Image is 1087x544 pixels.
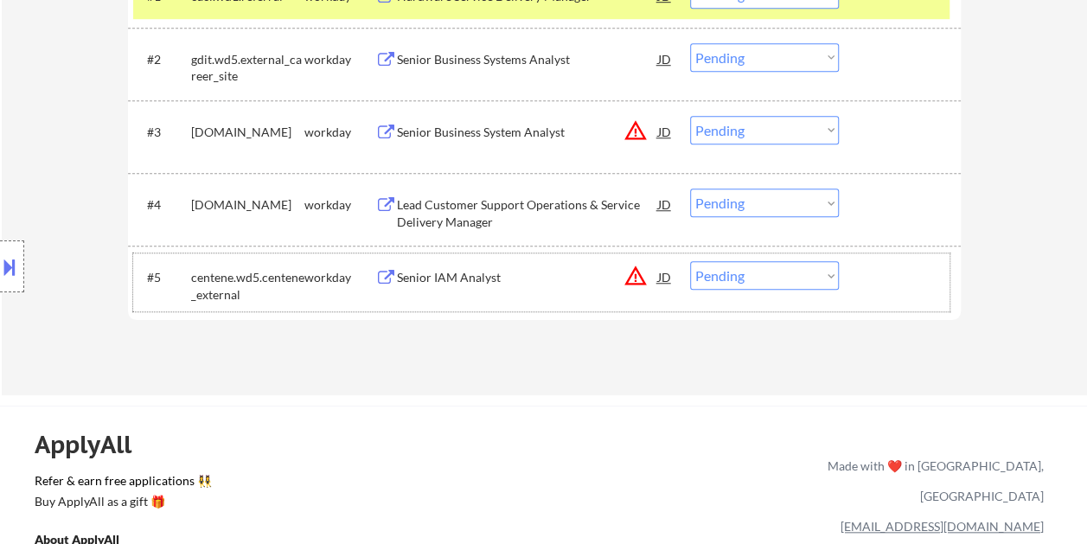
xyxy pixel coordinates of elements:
[35,475,466,493] a: Refer & earn free applications 👯‍♀️
[821,451,1044,511] div: Made with ❤️ in [GEOGRAPHIC_DATA], [GEOGRAPHIC_DATA]
[656,43,674,74] div: JD
[191,51,304,85] div: gdit.wd5.external_career_site
[35,430,151,459] div: ApplyAll
[397,51,658,68] div: Senior Business Systems Analyst
[147,51,177,68] div: #2
[304,196,375,214] div: workday
[656,189,674,220] div: JD
[397,269,658,286] div: Senior IAM Analyst
[304,269,375,286] div: workday
[623,118,648,143] button: warning_amber
[841,519,1044,534] a: [EMAIL_ADDRESS][DOMAIN_NAME]
[304,51,375,68] div: workday
[35,496,208,508] div: Buy ApplyAll as a gift 🎁
[623,264,648,288] button: warning_amber
[397,196,658,230] div: Lead Customer Support Operations & Service Delivery Manager
[656,116,674,147] div: JD
[656,261,674,292] div: JD
[397,124,658,141] div: Senior Business System Analyst
[35,493,208,515] a: Buy ApplyAll as a gift 🎁
[304,124,375,141] div: workday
